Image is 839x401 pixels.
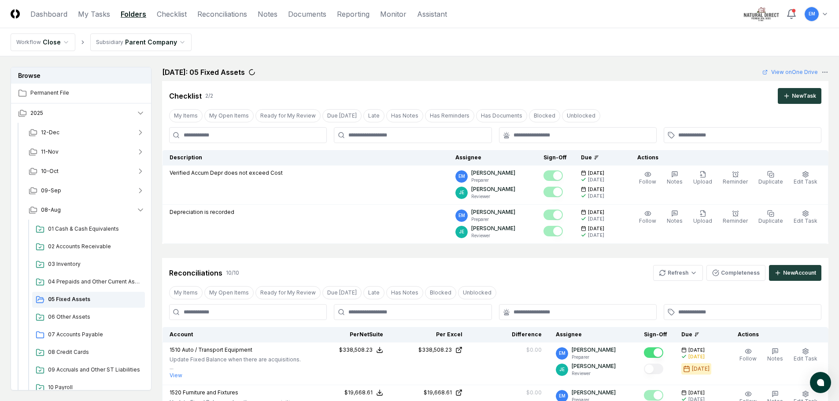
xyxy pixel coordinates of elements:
[572,389,616,397] p: [PERSON_NAME]
[757,169,785,188] button: Duplicate
[16,38,41,46] div: Workflow
[572,354,616,361] p: Preparer
[380,9,407,19] a: Monitor
[182,346,252,353] span: Auto / Transport Equipment
[794,178,817,185] span: Edit Task
[390,327,469,342] th: Per Excel
[693,217,712,224] span: Upload
[169,286,203,299] button: My Items
[688,353,705,360] div: [DATE]
[32,327,145,343] a: 07 Accounts Payable
[418,346,452,354] div: $338,508.23
[721,208,750,227] button: Reminder
[721,169,750,188] button: Reminder
[339,346,383,354] button: $338,508.23
[536,150,574,166] th: Sign-Off
[783,269,816,277] div: New Account
[559,366,565,373] span: JE
[637,327,674,342] th: Sign-Off
[758,217,783,224] span: Duplicate
[588,193,604,199] div: [DATE]
[667,178,683,185] span: Notes
[681,331,717,338] div: Due
[471,224,515,232] p: [PERSON_NAME]
[170,389,181,396] span: 1520
[471,185,515,193] p: [PERSON_NAME]
[588,232,604,239] div: [DATE]
[543,187,563,197] button: Mark complete
[644,347,663,358] button: Mark complete
[22,142,152,162] button: 11-Nov
[78,9,110,19] a: My Tasks
[322,286,362,299] button: Due Today
[255,286,321,299] button: Ready for My Review
[526,346,542,354] div: $0.00
[204,286,254,299] button: My Open Items
[588,170,604,177] span: [DATE]
[794,355,817,362] span: Edit Task
[255,109,321,122] button: Ready for My Review
[665,208,684,227] button: Notes
[22,123,152,142] button: 12-Dec
[744,7,779,21] img: Natural Direct logo
[529,109,560,122] button: Blocked
[543,226,563,236] button: Mark complete
[11,84,152,103] a: Permanent File
[644,390,663,401] button: Mark complete
[288,9,326,19] a: Documents
[170,346,181,353] span: 1510
[48,243,141,250] span: 02 Accounts Receivable
[792,169,819,188] button: Edit Task
[48,225,141,233] span: 01 Cash & Cash Equivalents
[170,331,304,338] div: Account
[562,109,600,122] button: Unblocked
[471,232,515,239] p: Reviewer
[765,346,785,364] button: Notes
[572,346,616,354] p: [PERSON_NAME]
[458,286,496,299] button: Unblocked
[48,295,141,303] span: 05 Fixed Assets
[397,389,462,397] a: $19,668.61
[588,186,604,193] span: [DATE]
[588,225,604,232] span: [DATE]
[706,265,765,281] button: Completeness
[691,208,714,227] button: Upload
[637,208,658,227] button: Follow
[322,109,362,122] button: Due Today
[170,356,301,372] p: Update Fixed Balance when there are acquisitions. ...
[639,178,656,185] span: Follow
[639,217,656,224] span: Follow
[667,217,683,224] span: Notes
[41,148,59,156] span: 11-Nov
[183,389,238,396] span: Furniture and Fixtures
[471,177,515,184] p: Preparer
[792,346,819,364] button: Edit Task
[386,109,423,122] button: Has Notes
[205,92,213,100] div: 2 / 2
[157,9,187,19] a: Checklist
[692,365,710,373] div: [DATE]
[424,389,452,397] div: $19,668.61
[665,169,684,188] button: Notes
[204,109,254,122] button: My Open Items
[363,109,384,122] button: Late
[778,88,821,104] button: NewTask
[469,327,549,342] th: Difference
[688,347,705,353] span: [DATE]
[41,187,61,195] span: 09-Sep
[363,286,384,299] button: Late
[170,208,234,216] p: Depreciation is recorded
[417,9,447,19] a: Assistant
[471,216,515,223] p: Preparer
[476,109,527,122] button: Has Documents
[397,346,462,354] a: $338,508.23
[471,169,515,177] p: [PERSON_NAME]
[311,327,390,342] th: Per NetSuite
[588,216,604,222] div: [DATE]
[757,208,785,227] button: Duplicate
[809,11,815,17] span: EM
[688,390,705,396] span: [DATE]
[792,92,816,100] div: New Task
[653,265,703,281] button: Refresh
[339,346,373,354] div: $338,508.23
